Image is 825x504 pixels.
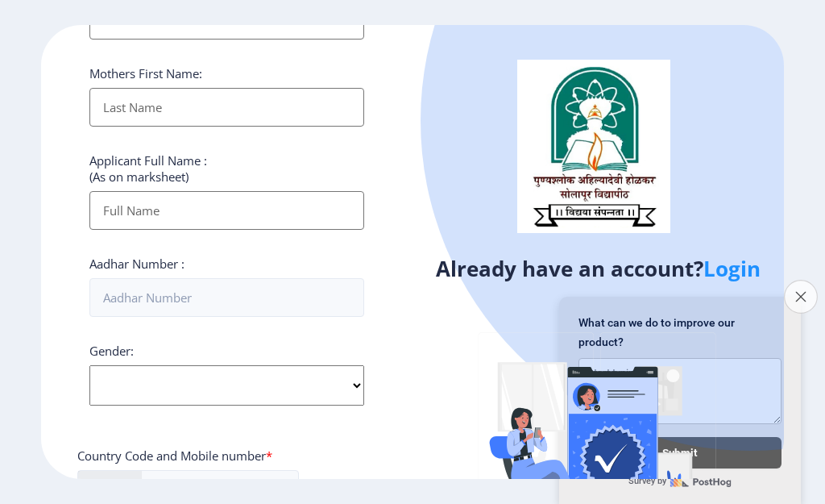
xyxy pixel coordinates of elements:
label: Applicant Full Name : (As on marksheet) [89,152,207,185]
a: Login [703,254,761,283]
label: Gender: [89,343,134,359]
h4: Already have an account? [425,256,772,281]
label: Country Code and Mobile number [77,448,272,464]
label: Aadhar Number : [89,256,184,272]
input: Full Name [89,191,364,230]
input: Last Name [89,88,364,127]
input: Aadhar Number [89,278,364,317]
label: Mothers First Name: [89,65,202,81]
img: logo [517,60,670,232]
